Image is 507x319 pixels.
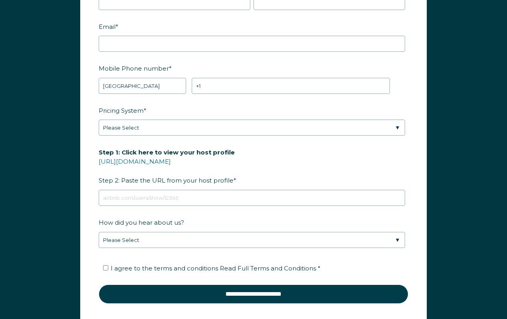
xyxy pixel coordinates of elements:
a: [URL][DOMAIN_NAME] [99,158,171,165]
span: Mobile Phone number [99,62,169,75]
span: Step 2: Paste the URL from your host profile [99,146,235,187]
span: Step 1: Click here to view your host profile [99,146,235,158]
span: Read Full Terms and Conditions [220,264,316,272]
a: Read Full Terms and Conditions [218,264,318,272]
span: I agree to the terms and conditions [111,264,320,272]
span: Pricing System [99,104,144,117]
input: airbnb.com/users/show/12345 [99,190,405,206]
input: I agree to the terms and conditions Read Full Terms and Conditions * [103,265,108,270]
span: Email [99,20,116,33]
span: How did you hear about us? [99,216,184,229]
